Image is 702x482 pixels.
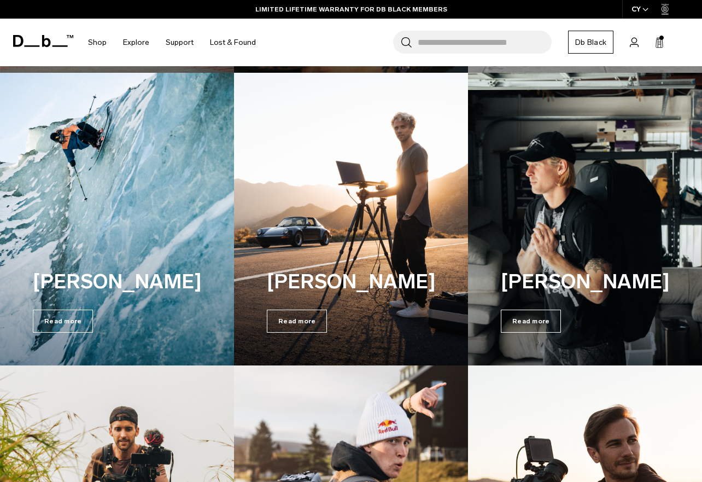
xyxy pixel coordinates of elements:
[210,23,256,62] a: Lost & Found
[123,23,149,62] a: Explore
[267,267,435,297] h3: [PERSON_NAME]
[80,19,264,66] nav: Main Navigation
[166,23,194,62] a: Support
[568,31,613,54] a: Db Black
[234,73,468,365] a: [PERSON_NAME] Read more
[88,23,107,62] a: Shop
[267,310,327,333] span: Read more
[501,310,561,333] span: Read more
[33,267,201,297] h3: [PERSON_NAME]
[255,4,447,14] a: LIMITED LIFETIME WARRANTY FOR DB BLACK MEMBERS
[501,267,669,297] h3: [PERSON_NAME]
[33,310,93,333] span: Read more
[468,73,702,365] a: [PERSON_NAME] Read more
